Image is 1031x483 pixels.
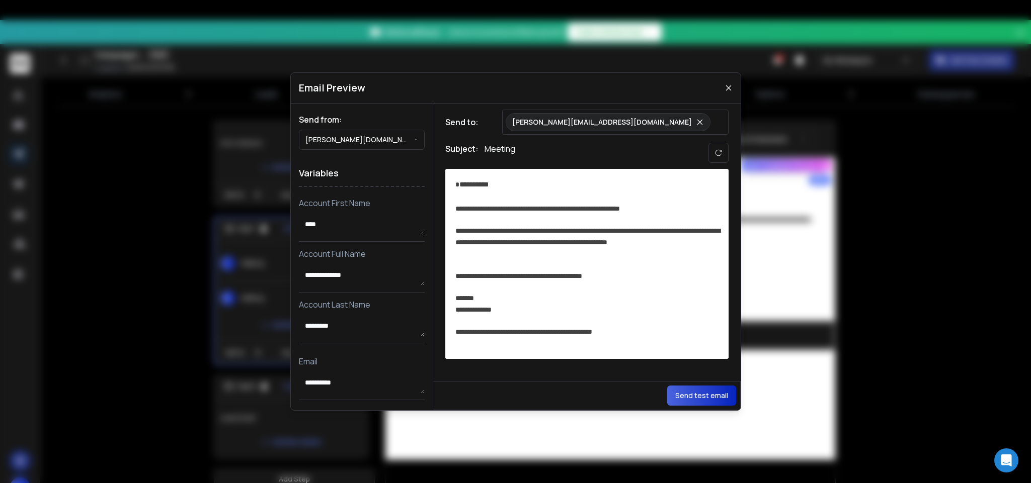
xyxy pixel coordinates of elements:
p: Account First Name [299,197,425,209]
p: [PERSON_NAME][DOMAIN_NAME][EMAIL_ADDRESS][PERSON_NAME][DOMAIN_NAME] [305,135,415,145]
p: Meeting [485,143,515,163]
p: Email [299,355,425,367]
p: [PERSON_NAME][EMAIL_ADDRESS][DOMAIN_NAME] [512,117,692,127]
h1: Subject: [445,143,479,163]
h1: Variables [299,160,425,187]
p: Account Full Name [299,248,425,260]
div: Open Intercom Messenger [994,448,1018,472]
h1: Send to: [445,116,486,128]
button: Send test email [667,385,736,406]
h1: Email Preview [299,81,365,95]
p: Account Last Name [299,299,425,311]
h1: Send from: [299,114,425,126]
